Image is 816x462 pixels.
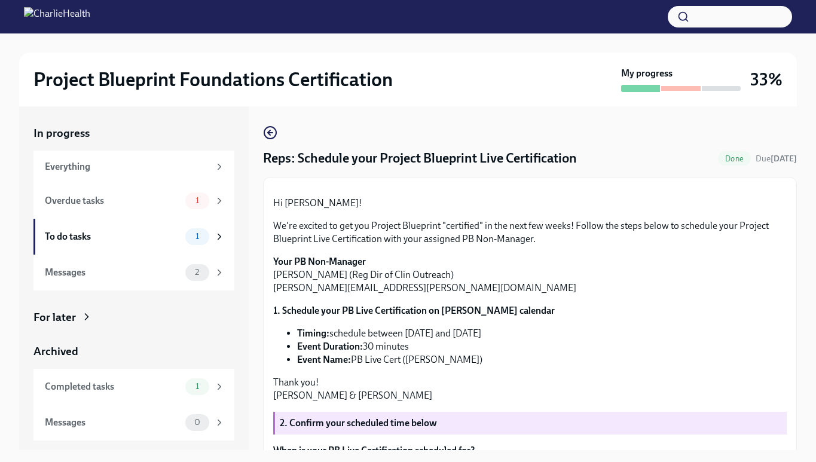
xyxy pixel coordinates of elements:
strong: My progress [621,67,673,80]
strong: Timing: [297,328,329,339]
a: Messages2 [33,255,234,290]
p: Thank you! [PERSON_NAME] & [PERSON_NAME] [273,376,787,402]
h2: Project Blueprint Foundations Certification [33,68,393,91]
li: schedule between [DATE] and [DATE] [297,327,787,340]
a: Messages0 [33,405,234,440]
a: Completed tasks1 [33,369,234,405]
div: Completed tasks [45,380,181,393]
span: Due [756,154,797,164]
li: PB Live Cert ([PERSON_NAME]) [297,353,787,366]
div: For later [33,310,76,325]
strong: Event Duration: [297,341,363,352]
p: [PERSON_NAME] (Reg Dir of Clin Outreach) [PERSON_NAME][EMAIL_ADDRESS][PERSON_NAME][DOMAIN_NAME] [273,255,787,295]
span: Done [718,154,751,163]
div: Messages [45,416,181,429]
span: 0 [187,418,207,427]
a: Everything [33,151,234,183]
span: 1 [188,382,206,391]
a: Overdue tasks1 [33,183,234,219]
span: 2 [188,268,206,277]
div: Messages [45,266,181,279]
img: CharlieHealth [24,7,90,26]
strong: [DATE] [771,154,797,164]
h4: Reps: Schedule your Project Blueprint Live Certification [263,149,577,167]
div: Overdue tasks [45,194,181,207]
a: Archived [33,344,234,359]
h3: 33% [750,69,783,90]
p: We're excited to get you Project Blueprint "certified" in the next few weeks! Follow the steps be... [273,219,787,246]
a: For later [33,310,234,325]
strong: Event Name: [297,354,351,365]
strong: Your PB Non-Manager [273,256,366,267]
strong: 1. Schedule your PB Live Certification on [PERSON_NAME] calendar [273,305,555,316]
span: 1 [188,232,206,241]
div: Everything [45,160,209,173]
div: To do tasks [45,230,181,243]
label: When is your PB Live Certification scheduled for? [273,444,787,457]
span: 1 [188,196,206,205]
li: 30 minutes [297,340,787,353]
a: To do tasks1 [33,219,234,255]
a: In progress [33,126,234,141]
p: Hi [PERSON_NAME]! [273,197,787,210]
span: September 19th, 2025 12:00 [756,153,797,164]
strong: 2. Confirm your scheduled time below [280,417,437,429]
